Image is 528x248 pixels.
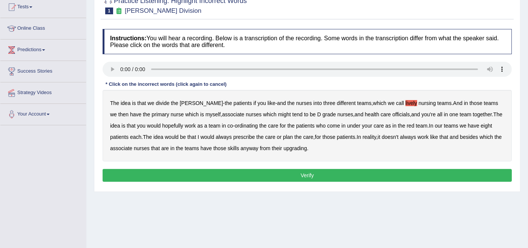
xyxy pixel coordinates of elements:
[382,134,399,140] b: doesn't
[105,8,113,14] span: 1
[110,35,147,41] b: Instructions:
[118,111,129,117] b: then
[460,111,471,117] b: team
[156,100,169,106] b: divide
[363,134,376,140] b: reality
[188,134,196,140] b: that
[180,100,223,106] b: [PERSON_NAME]
[110,145,132,151] b: associate
[292,111,303,117] b: tend
[296,100,312,106] b: nurses
[268,100,275,106] b: like
[130,134,141,140] b: each
[411,111,420,117] b: and
[294,134,301,140] b: the
[337,111,353,117] b: nurses
[481,123,492,129] b: eight
[464,100,468,106] b: in
[287,123,295,129] b: the
[347,123,361,129] b: under
[228,145,239,151] b: skills
[233,134,255,140] b: prescribe
[422,111,436,117] b: you're
[337,100,356,106] b: different
[342,123,346,129] b: in
[125,7,201,14] small: [PERSON_NAME] Division
[296,123,315,129] b: patients
[418,134,429,140] b: work
[437,111,442,117] b: all
[357,134,361,140] b: In
[484,100,498,106] b: teams
[317,111,321,117] b: D
[315,134,321,140] b: for
[222,111,244,117] b: associate
[185,111,199,117] b: which
[357,100,371,106] b: teams
[103,81,230,88] div: * Click on the incorrect words (click again to cancel)
[170,145,174,151] b: in
[468,123,479,129] b: have
[152,111,169,117] b: primary
[268,123,278,129] b: care
[316,123,326,129] b: who
[437,100,452,106] b: teams
[153,134,163,140] b: idea
[460,134,478,140] b: besides
[388,100,395,106] b: we
[473,111,492,117] b: together
[151,145,160,151] b: that
[278,111,291,117] b: might
[137,100,146,106] b: that
[0,82,86,101] a: Strategy Videos
[201,145,212,151] b: have
[171,100,178,106] b: the
[134,145,150,151] b: nurses
[137,123,146,129] b: you
[378,134,380,140] b: it
[103,29,512,54] h4: You will hear a recording. Below is a transcription of the recording. Some words in the transcrip...
[407,123,414,129] b: red
[453,100,463,106] b: And
[381,111,391,117] b: care
[257,100,266,106] b: you
[323,100,335,106] b: three
[322,111,336,117] b: grade
[176,145,183,151] b: the
[493,111,502,117] b: The
[405,100,417,106] b: lively
[365,111,379,117] b: health
[392,123,396,129] b: in
[256,134,263,140] b: the
[429,123,433,129] b: In
[246,111,262,117] b: nurses
[197,123,203,129] b: as
[171,111,184,117] b: nurse
[396,100,404,106] b: call
[216,134,232,140] b: always
[165,134,179,140] b: would
[209,123,220,129] b: team
[185,145,199,151] b: teams
[185,123,196,129] b: work
[200,111,204,117] b: is
[143,111,150,117] b: the
[265,134,275,140] b: care
[304,111,309,117] b: to
[204,123,207,129] b: a
[287,100,295,106] b: the
[148,100,154,106] b: we
[284,145,307,151] b: upgrading
[440,134,448,140] b: that
[143,134,152,140] b: The
[373,100,387,106] b: which
[180,134,186,140] b: be
[110,111,117,117] b: we
[495,134,502,140] b: the
[110,134,129,140] b: patients
[310,111,316,117] b: be
[233,100,252,106] b: patients
[430,134,438,140] b: like
[127,123,135,129] b: that
[392,111,410,117] b: officials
